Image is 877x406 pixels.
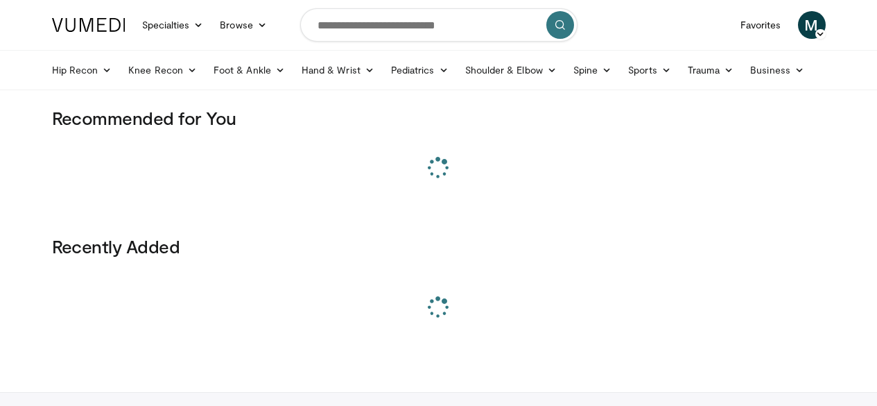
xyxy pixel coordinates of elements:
input: Search topics, interventions [300,8,578,42]
a: Hip Recon [44,56,121,84]
a: Trauma [679,56,743,84]
h3: Recently Added [52,235,826,257]
img: VuMedi Logo [52,18,125,32]
a: Business [742,56,813,84]
a: Favorites [732,11,790,39]
a: Hand & Wrist [293,56,383,84]
a: Sports [620,56,679,84]
a: Knee Recon [120,56,205,84]
a: Foot & Ankle [205,56,293,84]
a: M [798,11,826,39]
a: Pediatrics [383,56,457,84]
a: Browse [211,11,275,39]
a: Spine [565,56,620,84]
a: Specialties [134,11,212,39]
a: Shoulder & Elbow [457,56,565,84]
h3: Recommended for You [52,107,826,129]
